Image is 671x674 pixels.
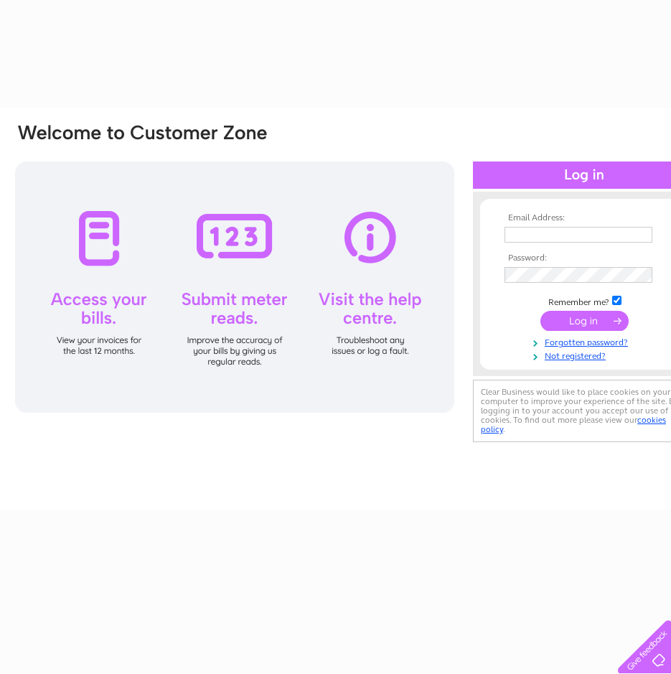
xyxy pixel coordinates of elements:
input: Submit [540,311,629,331]
td: Remember me? [501,294,667,308]
th: Email Address: [501,213,667,223]
a: Not registered? [505,348,667,362]
th: Password: [501,253,667,263]
a: Forgotten password? [505,334,667,348]
a: cookies policy [481,415,666,434]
